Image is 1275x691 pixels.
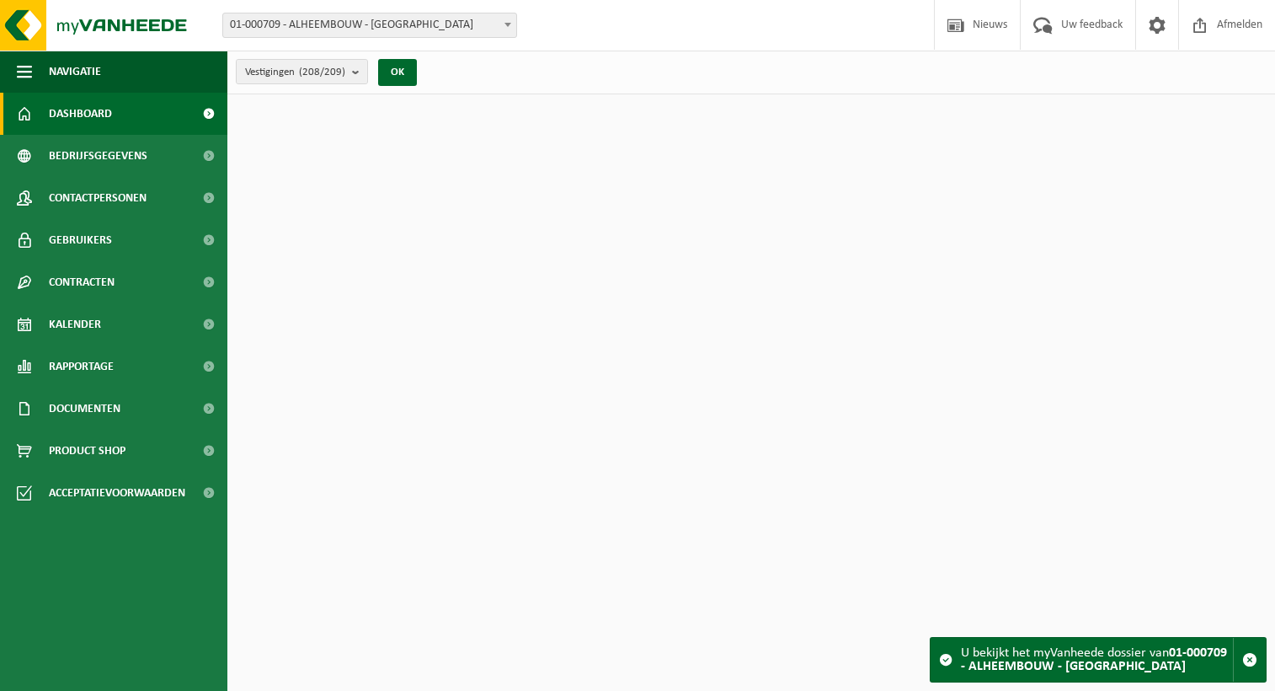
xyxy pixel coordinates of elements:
span: Kalender [49,303,101,345]
strong: 01-000709 - ALHEEMBOUW - [GEOGRAPHIC_DATA] [961,646,1227,673]
button: OK [378,59,417,86]
span: Acceptatievoorwaarden [49,472,185,514]
span: Gebruikers [49,219,112,261]
span: Navigatie [49,51,101,93]
span: Contracten [49,261,115,303]
span: 01-000709 - ALHEEMBOUW - OOSTNIEUWKERKE [222,13,517,38]
span: Documenten [49,388,120,430]
span: Dashboard [49,93,112,135]
span: Rapportage [49,345,114,388]
span: Contactpersonen [49,177,147,219]
div: U bekijkt het myVanheede dossier van [961,638,1233,682]
button: Vestigingen(208/209) [236,59,368,84]
span: Bedrijfsgegevens [49,135,147,177]
span: Product Shop [49,430,125,472]
count: (208/209) [299,67,345,78]
span: 01-000709 - ALHEEMBOUW - OOSTNIEUWKERKE [223,13,516,37]
span: Vestigingen [245,60,345,85]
